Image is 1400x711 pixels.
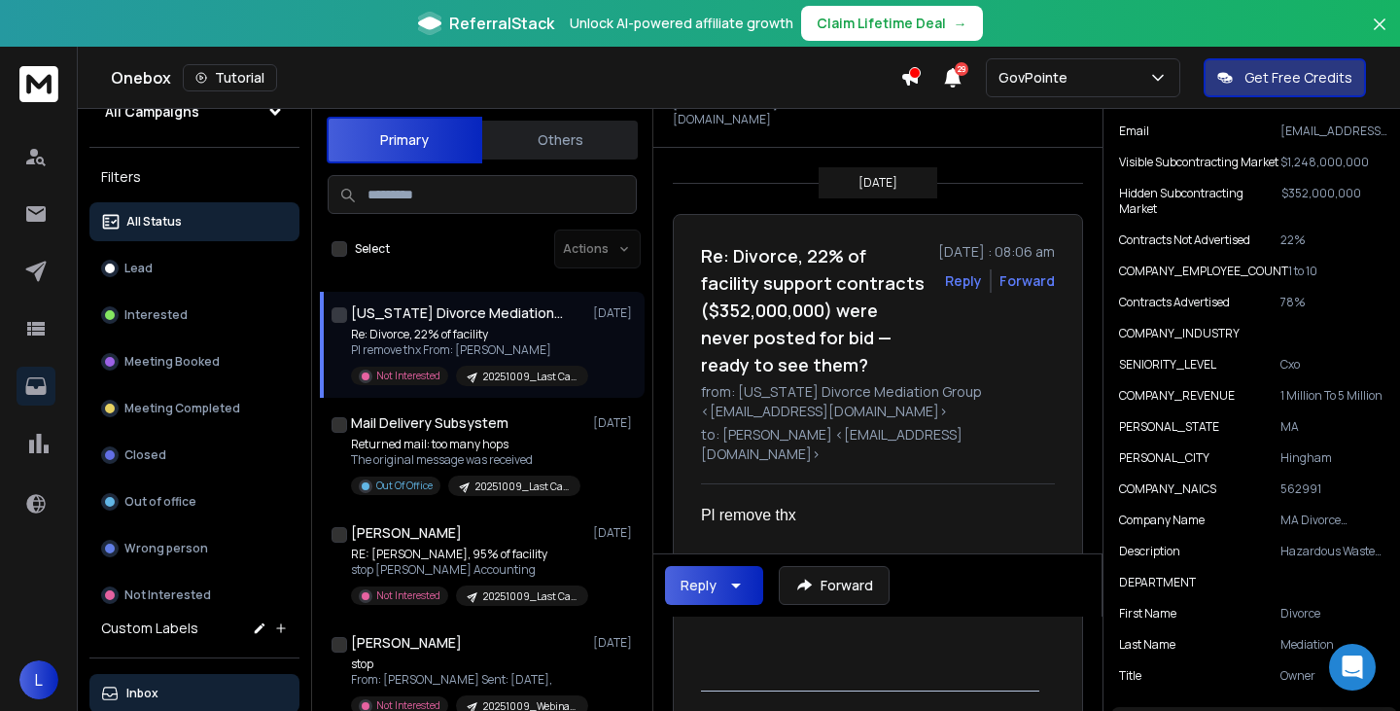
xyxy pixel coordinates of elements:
p: MA [1280,419,1389,435]
div: Reply [681,576,717,595]
button: Get Free Credits [1204,58,1366,97]
p: Description [1119,544,1180,559]
button: Forward [779,566,890,605]
p: $352,000,000 [1281,186,1389,217]
button: All Campaigns [89,92,299,131]
h3: Filters [89,163,299,191]
button: Lead [89,249,299,288]
p: 20251009_Last Campaign-Webinar-[PERSON_NAME](1015-16)-Nationwide Facility Support Contracts [483,589,577,604]
p: [DATE] [593,635,637,651]
p: [DATE] [593,525,637,541]
button: All Status [89,202,299,241]
p: COMPANY_EMPLOYEE_COUNT [1119,264,1288,279]
div: Open Intercom Messenger [1329,644,1376,691]
div: Onebox [111,64,900,91]
button: Wrong person [89,529,299,568]
p: Out of office [124,494,196,510]
p: Not Interested [124,587,211,603]
p: From: [PERSON_NAME] Sent: [DATE], [351,672,584,688]
button: Primary [327,117,482,163]
p: Hidden Subcontracting Market [1119,186,1281,217]
button: Closed [89,436,299,475]
p: SENIORITY_LEVEL [1119,357,1216,373]
button: Tutorial [183,64,277,91]
p: stop [PERSON_NAME] Accounting [351,562,584,578]
button: Reply [665,566,763,605]
p: Meeting Completed [124,401,240,416]
p: Inbox [126,686,158,701]
p: Contracts Not Advertised [1119,232,1250,248]
h1: All Campaigns [105,102,199,122]
h1: [US_STATE] Divorce Mediation Group [351,303,565,323]
p: 20251009_Last Campaign-Webinar-[PERSON_NAME](1015-16)-Nationwide Facility Support Contracts [475,480,569,494]
p: title [1119,668,1141,684]
h1: Mail Delivery Subsystem [351,413,508,433]
p: [DATE] [593,305,637,321]
button: Meeting Completed [89,389,299,428]
p: Pl remove thx From: [PERSON_NAME] [351,342,584,358]
p: All Status [126,214,182,230]
p: Company Name [1119,513,1205,528]
label: Select [355,241,390,257]
p: Email [1119,124,1149,139]
h1: [PERSON_NAME] [351,633,462,653]
p: DEPARTMENT [1119,575,1196,590]
p: stop [351,657,584,672]
p: [DATE] [858,175,897,191]
button: Interested [89,296,299,335]
p: Divorce [1280,606,1389,622]
p: Interested [124,307,188,323]
button: Claim Lifetime Deal→ [801,6,983,41]
h1: [PERSON_NAME] [351,523,462,543]
div: Pl remove thx [701,504,1039,527]
p: Owner [1280,668,1389,684]
p: Not Interested [376,588,440,603]
p: 22% [1280,232,1389,248]
button: Others [482,119,638,161]
p: 20251009_Last Campaign-Webinar-[PERSON_NAME](1015-16)-Nationwide Facility Support Contracts [483,370,577,384]
p: from: [US_STATE] Divorce Mediation Group <[EMAIL_ADDRESS][DOMAIN_NAME]> [701,382,1055,421]
p: GovPointe [998,68,1075,88]
p: COMPANY_INDUSTRY [1119,326,1240,341]
p: to: [PERSON_NAME] <[EMAIL_ADDRESS][DOMAIN_NAME]> [701,425,1055,464]
p: RE: [PERSON_NAME], 95% of facility [351,547,584,562]
span: 29 [955,62,968,76]
p: 78% [1280,295,1389,310]
button: Not Interested [89,576,299,615]
p: [DATE] : 08:06 am [938,242,1055,262]
p: Wrong person [124,541,208,556]
p: MA Divorce Mediation Group [1280,513,1389,528]
p: Meeting Booked [124,354,220,370]
p: Contracts Advertised [1119,295,1230,310]
button: Meeting Booked [89,342,299,381]
h3: Custom Labels [101,619,198,638]
p: Visible Subcontracting Market [1119,155,1278,170]
p: Get Free Credits [1244,68,1352,88]
p: The original message was received [351,452,580,468]
p: $1,248,000,000 [1280,155,1389,170]
p: 1 Million To 5 Million [1280,388,1389,404]
p: [DATE] [593,415,637,431]
p: Not Interested [376,369,440,383]
button: Close banner [1367,12,1392,58]
p: 562991 [1280,481,1389,497]
p: Mediation [1280,637,1389,653]
h1: Re: Divorce, 22% of facility support contracts ($352,000,000) were never posted for bid — ready t... [701,242,927,378]
p: Returned mail: too many hops [351,437,580,452]
p: COMPANY_NAICS [1119,481,1216,497]
button: Reply [945,271,982,291]
p: Unlock AI-powered affiliate growth [570,14,793,33]
span: ReferralStack [449,12,554,35]
p: Closed [124,447,166,463]
p: COMPANY_REVENUE [1119,388,1235,404]
p: [EMAIL_ADDRESS][DOMAIN_NAME] [1280,124,1389,139]
p: Cxo [1280,357,1389,373]
button: Out of office [89,482,299,521]
div: Forward [999,271,1055,291]
p: Last Name [1119,637,1175,653]
button: L [19,660,58,699]
p: Hazardous Waste Treatment and Disposal Services [1280,544,1389,559]
p: First Name [1119,606,1176,622]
